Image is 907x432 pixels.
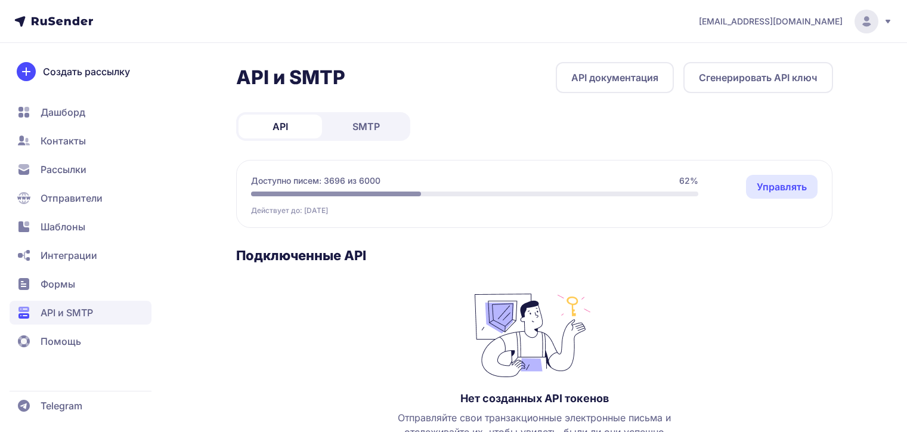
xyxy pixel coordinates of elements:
[352,119,380,134] span: SMTP
[41,191,103,205] span: Отправители
[41,162,86,177] span: Рассылки
[41,277,75,291] span: Формы
[251,206,328,215] span: Действует до: [DATE]
[41,248,97,263] span: Интеграции
[236,66,345,90] h2: API и SMTP
[41,220,85,234] span: Шаблоны
[41,105,85,119] span: Дашборд
[746,175,818,199] a: Управлять
[10,394,151,418] a: Telegram
[679,175,698,187] span: 62%
[239,115,322,138] a: API
[683,62,833,93] button: Сгенерировать API ключ
[43,64,130,79] span: Создать рассылку
[251,175,380,187] span: Доступно писем: 3696 из 6000
[556,62,674,93] a: API документация
[41,134,86,148] span: Контакты
[41,306,93,320] span: API и SMTP
[41,334,81,348] span: Помощь
[236,247,833,264] h3: Подключенные API
[475,288,594,377] img: no_photo
[460,391,609,406] h3: Нет созданных API токенов
[699,16,843,27] span: [EMAIL_ADDRESS][DOMAIN_NAME]
[41,399,82,413] span: Telegram
[273,119,288,134] span: API
[324,115,408,138] a: SMTP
